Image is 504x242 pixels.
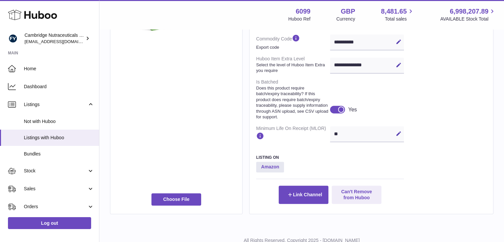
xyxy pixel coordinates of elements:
span: Orders [24,204,87,210]
img: internalAdmin-6099@internal.huboo.com [8,33,18,43]
a: Log out [8,217,91,229]
span: Home [24,66,94,72]
span: Not with Huboo [24,118,94,125]
span: Sales [24,186,87,192]
a: 8,481.65 Total sales [381,7,415,22]
div: Cambridge Nutraceuticals Ltd [25,32,84,45]
span: Bundles [24,151,94,157]
span: Dashboard [24,84,94,90]
span: 6,998,207.89 [450,7,488,16]
span: Choose File [151,193,201,205]
h3: Listing On [256,155,404,160]
span: Listings [24,101,87,108]
div: Yes [348,106,357,113]
strong: GBP [341,7,355,16]
a: 6,998,207.89 AVAILABLE Stock Total [440,7,496,22]
dt: Commodity Code [256,31,330,53]
span: Listings with Huboo [24,135,94,141]
dt: Is Batched [256,76,330,123]
span: [EMAIL_ADDRESS][DOMAIN_NAME] [25,39,97,44]
strong: Select the level of Huboo Item Extra you require [256,62,328,74]
div: Currency [336,16,355,22]
strong: Export code [256,44,328,50]
button: Link Channel [279,186,328,204]
dt: Huboo Item Extra Level [256,53,330,76]
div: Huboo Ref [288,16,310,22]
span: 8,481.65 [381,7,407,16]
strong: 6099 [296,7,310,16]
button: Can't Remove from Huboo [332,186,381,204]
strong: Does this product require batch/expiry traceability? If this product does require batch/expiry tr... [256,85,328,120]
span: AVAILABLE Stock Total [440,16,496,22]
dt: Minimum Life On Receipt (MLOR) [256,123,330,145]
strong: Amazon [256,162,284,172]
span: Stock [24,168,87,174]
span: Total sales [385,16,414,22]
